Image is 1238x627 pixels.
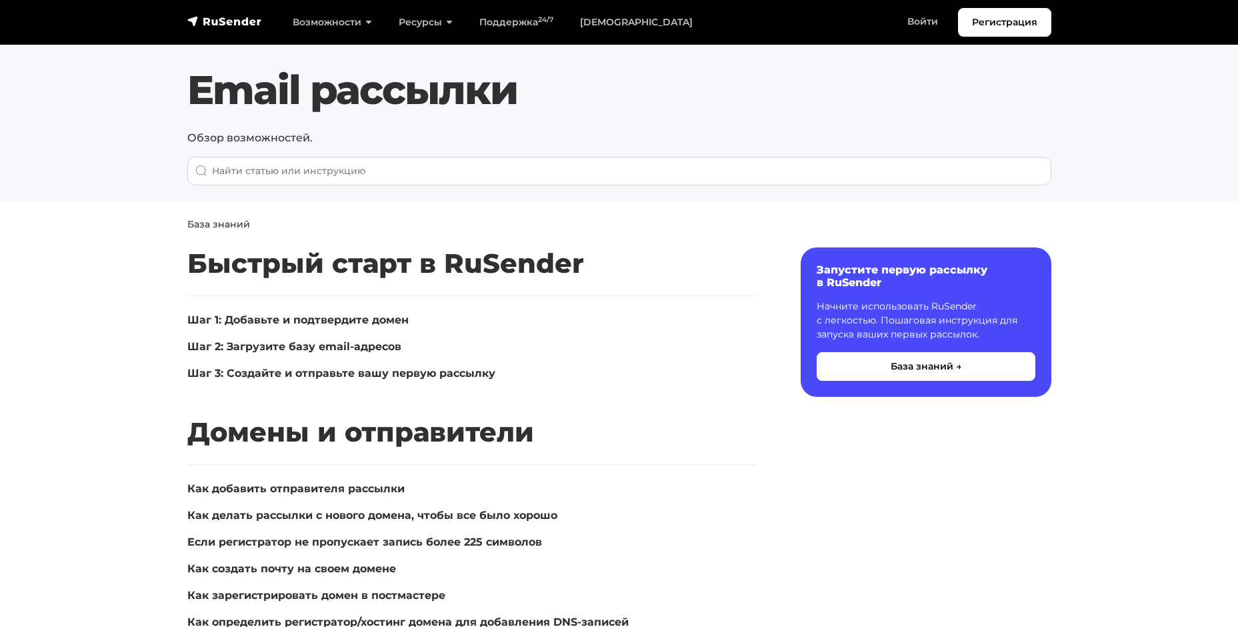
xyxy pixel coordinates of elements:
[187,313,409,326] a: Шаг 1: Добавьте и подтвердите домен
[817,263,1035,289] h6: Запустите первую рассылку в RuSender
[894,8,951,35] a: Войти
[567,9,706,36] a: [DEMOGRAPHIC_DATA]
[279,9,385,36] a: Возможности
[187,509,557,522] a: Как делать рассылки с нового домена, чтобы все было хорошо
[817,352,1035,381] button: База знаний →
[187,157,1051,185] input: When autocomplete results are available use up and down arrows to review and enter to go to the d...
[538,15,553,24] sup: 24/7
[179,217,1059,231] nav: breadcrumb
[187,130,1051,146] p: Обзор возможностей.
[187,340,401,353] a: Шаг 2: Загрузите базу email-адресов
[385,9,466,36] a: Ресурсы
[187,482,405,495] a: Как добавить отправителя рассылки
[195,165,207,177] img: Поиск
[187,416,534,448] span: Домены и отправители
[187,66,1051,114] h1: Email рассылки
[466,9,567,36] a: Поддержка24/7
[817,299,1035,342] p: Начните использовать RuSender с легкостью. Пошаговая инструкция для запуска ваших первых рассылок.
[187,367,495,380] a: Шаг 3: Создайте и отправьте вашу первую рассылку
[187,247,584,279] span: Быстрый старт в RuSender
[187,536,542,548] a: Если регистратор не пропускает запись более 225 символов
[958,8,1051,37] a: Регистрация
[187,15,262,28] img: RuSender
[187,218,250,230] a: База знаний
[187,562,396,575] a: Как создать почту на своем домене
[187,589,445,602] a: Как зарегистрировать домен в постмастере
[801,247,1051,397] a: Запустите первую рассылку в RuSender Начните использовать RuSender с легкостью. Пошаговая инструк...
